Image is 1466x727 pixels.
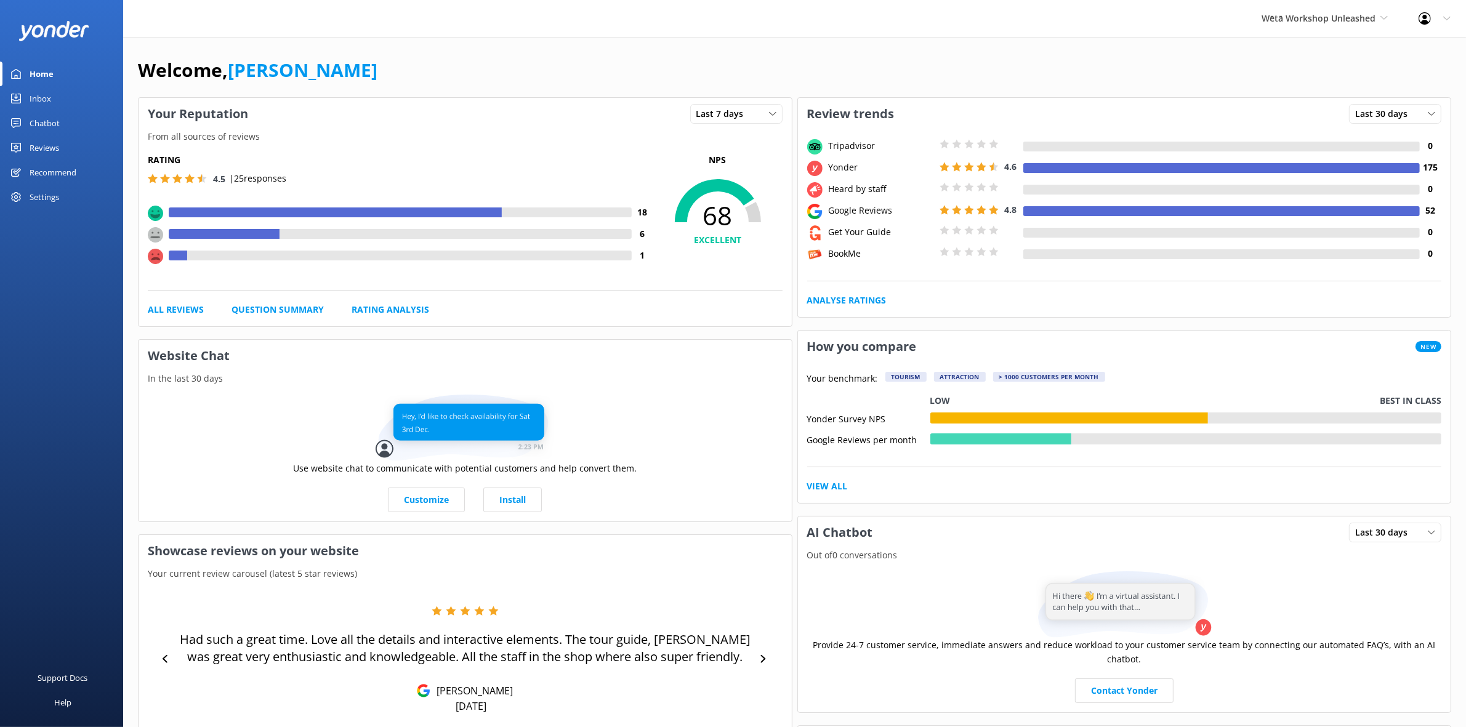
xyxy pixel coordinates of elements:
[807,433,930,444] div: Google Reviews per month
[180,631,751,665] p: Had such a great time. Love all the details and interactive elements. The tour guide, [PERSON_NAM...
[483,488,542,512] a: Install
[352,303,429,316] a: Rating Analysis
[148,153,653,167] h5: Rating
[1420,161,1441,174] h4: 175
[826,182,936,196] div: Heard by staff
[1355,107,1415,121] span: Last 30 days
[930,394,951,408] p: Low
[229,172,286,185] p: | 25 responses
[213,173,225,185] span: 4.5
[139,130,792,143] p: From all sources of reviews
[632,206,653,219] h4: 18
[1420,204,1441,217] h4: 52
[54,690,71,715] div: Help
[18,21,89,41] img: yonder-white-logo.png
[653,200,783,231] span: 68
[38,665,88,690] div: Support Docs
[632,227,653,241] h4: 6
[807,372,878,387] p: Your benchmark:
[934,372,986,382] div: Attraction
[1035,571,1214,638] img: assistant...
[30,86,51,111] div: Inbox
[456,699,486,713] p: [DATE]
[1262,12,1375,24] span: Wētā Workshop Unleashed
[148,303,204,316] a: All Reviews
[798,516,882,548] h3: AI Chatbot
[1416,341,1441,352] span: New
[139,567,792,580] p: Your current review carousel (latest 5 star reviews)
[826,139,936,153] div: Tripadvisor
[1420,139,1441,153] h4: 0
[1420,182,1441,196] h4: 0
[139,340,792,372] h3: Website Chat
[807,294,887,307] a: Analyse Ratings
[696,107,751,121] span: Last 7 days
[826,247,936,260] div: BookMe
[1005,161,1017,172] span: 4.6
[826,225,936,239] div: Get Your Guide
[1005,204,1017,215] span: 4.8
[30,62,54,86] div: Home
[30,185,59,209] div: Settings
[293,462,637,475] p: Use website chat to communicate with potential customers and help convert them.
[417,684,430,697] img: Google Reviews
[653,153,783,167] p: NPS
[30,160,76,185] div: Recommend
[826,161,936,174] div: Yonder
[138,55,377,85] h1: Welcome,
[798,548,1451,562] p: Out of 0 conversations
[993,372,1105,382] div: > 1000 customers per month
[798,331,926,363] h3: How you compare
[228,57,377,82] a: [PERSON_NAME]
[653,233,783,247] h4: EXCELLENT
[388,488,465,512] a: Customize
[632,249,653,262] h4: 1
[826,204,936,217] div: Google Reviews
[1420,247,1441,260] h4: 0
[376,395,554,462] img: conversation...
[30,135,59,160] div: Reviews
[139,535,792,567] h3: Showcase reviews on your website
[232,303,324,316] a: Question Summary
[807,480,848,493] a: View All
[1380,394,1441,408] p: Best in class
[885,372,927,382] div: Tourism
[1420,225,1441,239] h4: 0
[807,412,930,424] div: Yonder Survey NPS
[807,638,1442,666] p: Provide 24-7 customer service, immediate answers and reduce workload to your customer service tea...
[798,98,904,130] h3: Review trends
[1075,678,1174,703] a: Contact Yonder
[1355,526,1415,539] span: Last 30 days
[139,98,257,130] h3: Your Reputation
[139,372,792,385] p: In the last 30 days
[30,111,60,135] div: Chatbot
[430,684,513,697] p: [PERSON_NAME]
